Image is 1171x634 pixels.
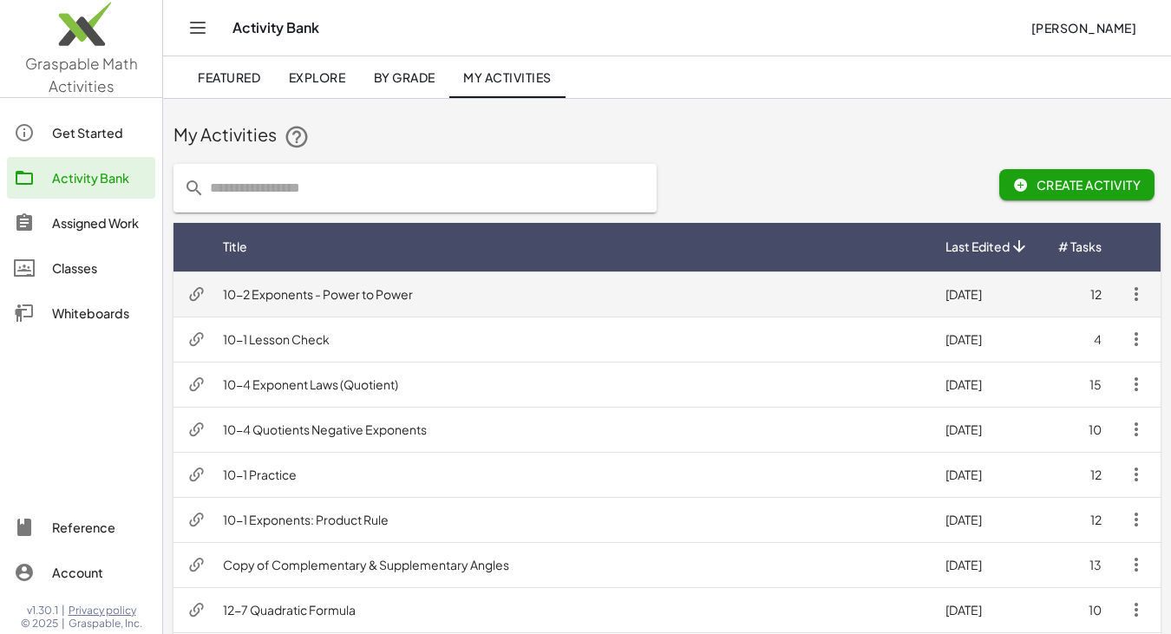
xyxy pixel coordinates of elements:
[25,54,138,95] span: Graspable Math Activities
[7,507,155,548] a: Reference
[932,452,1043,497] td: [DATE]
[932,317,1043,362] td: [DATE]
[62,617,65,631] span: |
[69,617,142,631] span: Graspable, Inc.
[1013,177,1141,193] span: Create Activity
[27,604,58,618] span: v1.30.1
[7,292,155,334] a: Whiteboards
[209,317,932,362] td: 10-1 Lesson Check
[373,69,435,85] span: By Grade
[932,587,1043,632] td: [DATE]
[1043,362,1115,407] td: 15
[209,362,932,407] td: 10-4 Exponent Laws (Quotient)
[1043,452,1115,497] td: 12
[1043,497,1115,542] td: 12
[932,407,1043,452] td: [DATE]
[69,604,142,618] a: Privacy policy
[288,69,345,85] span: Explore
[932,497,1043,542] td: [DATE]
[198,69,260,85] span: Featured
[1030,20,1136,36] span: [PERSON_NAME]
[209,542,932,587] td: Copy of Complementary & Supplementary Angles
[1043,271,1115,317] td: 12
[52,258,148,278] div: Classes
[932,362,1043,407] td: [DATE]
[52,122,148,143] div: Get Started
[945,238,1010,256] span: Last Edited
[209,452,932,497] td: 10-1 Practice
[52,562,148,583] div: Account
[1043,407,1115,452] td: 10
[62,604,65,618] span: |
[7,552,155,593] a: Account
[7,202,155,244] a: Assigned Work
[1043,317,1115,362] td: 4
[209,407,932,452] td: 10-4 Quotients Negative Exponents
[1058,238,1102,256] span: # Tasks
[209,497,932,542] td: 10-1 Exponents: Product Rule
[463,69,552,85] span: My Activities
[932,542,1043,587] td: [DATE]
[1043,587,1115,632] td: 10
[932,271,1043,317] td: [DATE]
[52,212,148,233] div: Assigned Work
[184,14,212,42] button: Toggle navigation
[223,238,247,256] span: Title
[52,167,148,188] div: Activity Bank
[173,122,1161,150] div: My Activities
[52,517,148,538] div: Reference
[999,169,1155,200] button: Create Activity
[1017,12,1150,43] button: [PERSON_NAME]
[7,157,155,199] a: Activity Bank
[1043,542,1115,587] td: 13
[52,303,148,324] div: Whiteboards
[7,247,155,289] a: Classes
[21,617,58,631] span: © 2025
[184,178,205,199] i: prepended action
[7,112,155,154] a: Get Started
[209,271,932,317] td: 10-2 Exponents - Power to Power
[209,587,932,632] td: 12-7 Quadratic Formula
